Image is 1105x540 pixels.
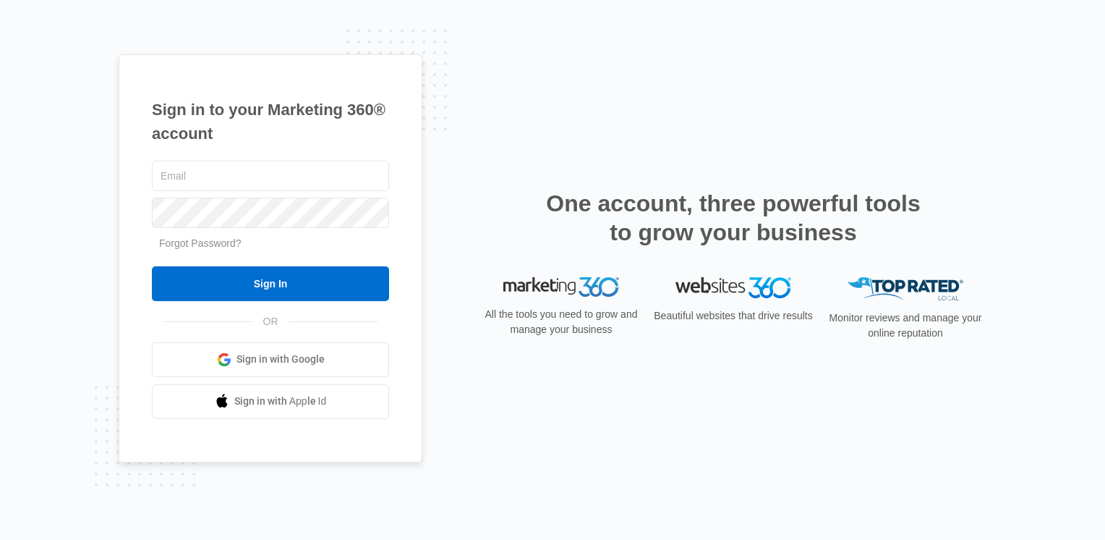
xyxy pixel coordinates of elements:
[253,314,289,329] span: OR
[152,266,389,301] input: Sign In
[234,394,327,409] span: Sign in with Apple Id
[236,352,325,367] span: Sign in with Google
[152,98,389,145] h1: Sign in to your Marketing 360® account
[152,342,389,377] a: Sign in with Google
[542,189,925,247] h2: One account, three powerful tools to grow your business
[848,277,963,301] img: Top Rated Local
[675,277,791,298] img: Websites 360
[652,308,814,324] p: Beautiful websites that drive results
[503,277,619,298] img: Marketing 360
[480,307,642,337] p: All the tools you need to grow and manage your business
[159,237,242,249] a: Forgot Password?
[824,311,986,341] p: Monitor reviews and manage your online reputation
[152,384,389,419] a: Sign in with Apple Id
[152,161,389,191] input: Email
